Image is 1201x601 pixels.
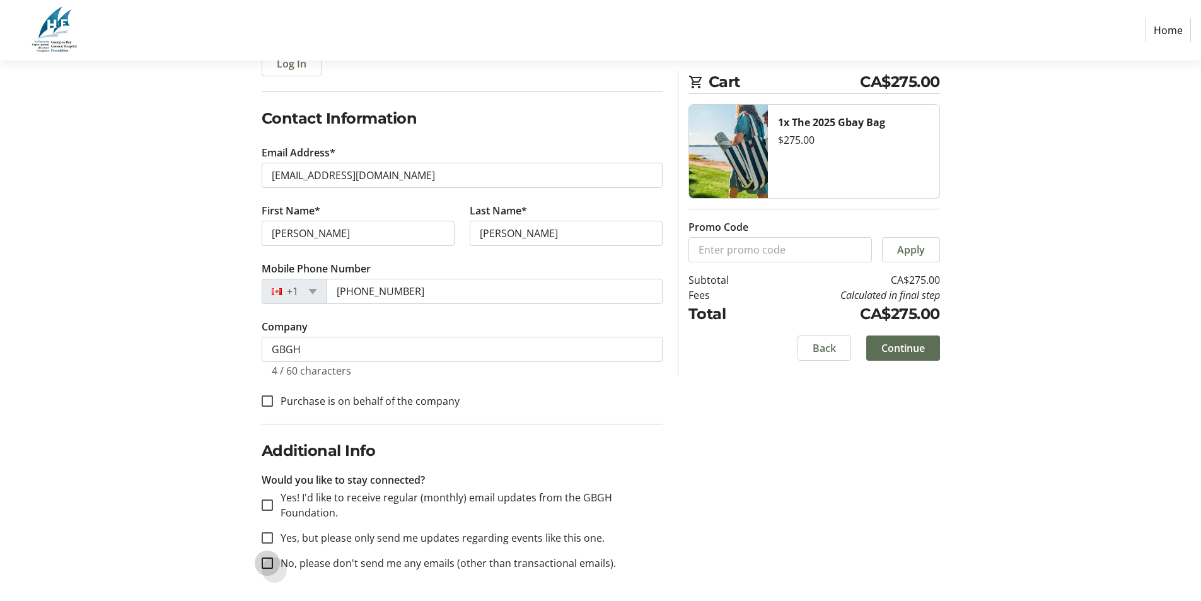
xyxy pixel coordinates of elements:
td: CA$275.00 [761,272,940,288]
label: Promo Code [688,219,748,235]
td: Subtotal [688,272,761,288]
button: Apply [882,237,940,262]
td: Fees [688,288,761,303]
span: Log In [277,56,306,71]
input: Enter promo code [688,237,872,262]
label: First Name* [262,203,320,218]
button: Continue [866,336,940,361]
tr-character-limit: 4 / 60 characters [272,364,351,378]
input: (506) 234-5678 [327,279,663,304]
label: Email Address* [262,145,335,160]
td: CA$275.00 [761,303,940,325]
label: Yes! I'd like to receive regular (monthly) email updates from the GBGH Foundation. [273,490,663,520]
span: CA$275.00 [860,71,940,93]
label: Last Name* [470,203,527,218]
button: Log In [262,51,322,76]
span: Cart [709,71,861,93]
div: $275.00 [778,132,929,148]
img: The 2025 Gbay Bag [689,105,768,198]
button: Back [798,336,851,361]
td: Total [688,303,761,325]
h2: Additional Info [262,440,663,462]
strong: 1x The 2025 Gbay Bag [778,115,885,129]
h2: Contact Information [262,107,663,130]
a: Home [1146,18,1191,42]
span: Back [813,341,836,356]
label: Yes, but please only send me updates regarding events like this one. [273,530,605,546]
label: No, please don't send me any emails (other than transactional emails). [273,556,616,571]
img: Georgian Bay General Hospital Foundation's Logo [10,5,100,55]
span: Continue [881,341,925,356]
label: Company [262,319,308,334]
span: Apply [897,242,925,257]
label: Mobile Phone Number [262,261,371,276]
label: Purchase is on behalf of the company [273,394,460,409]
p: Would you like to stay connected? [262,472,663,487]
td: Calculated in final step [761,288,940,303]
